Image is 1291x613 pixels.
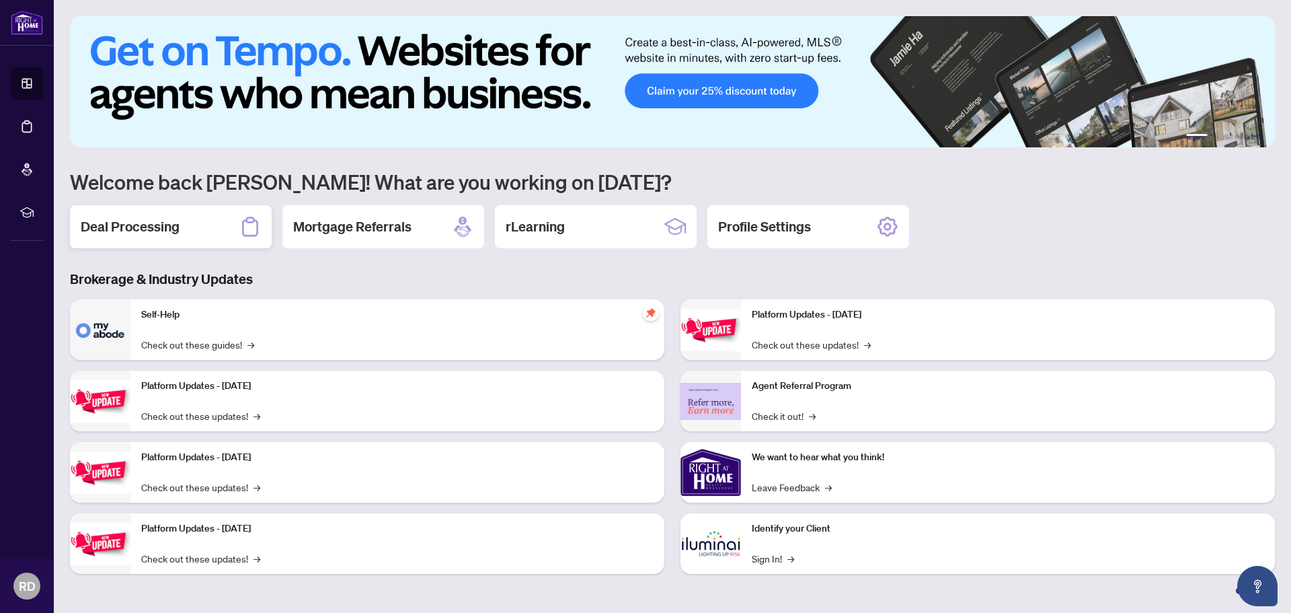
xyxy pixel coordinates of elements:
[70,523,130,565] img: Platform Updates - July 8, 2025
[1213,134,1218,139] button: 2
[1235,134,1240,139] button: 4
[70,452,130,494] img: Platform Updates - July 21, 2025
[70,270,1275,289] h3: Brokerage & Industry Updates
[19,577,36,596] span: RD
[81,217,180,236] h2: Deal Processing
[293,217,412,236] h2: Mortgage Referrals
[752,450,1264,465] p: We want to hear what you think!
[1224,134,1229,139] button: 3
[825,480,832,495] span: →
[70,380,130,423] img: Platform Updates - September 16, 2025
[141,379,654,394] p: Platform Updates - [DATE]
[680,513,741,574] img: Identify your Client
[141,551,260,566] a: Check out these updates!→
[680,383,741,420] img: Agent Referral Program
[680,442,741,503] img: We want to hear what you think!
[253,480,260,495] span: →
[718,217,811,236] h2: Profile Settings
[70,16,1275,147] img: Slide 0
[643,305,659,321] span: pushpin
[752,408,816,423] a: Check it out!→
[141,308,654,322] p: Self-Help
[1245,134,1251,139] button: 5
[752,521,1264,536] p: Identify your Client
[752,551,794,566] a: Sign In!→
[809,408,816,423] span: →
[141,521,654,536] p: Platform Updates - [DATE]
[253,551,260,566] span: →
[506,217,565,236] h2: rLearning
[752,308,1264,322] p: Platform Updates - [DATE]
[253,408,260,423] span: →
[11,10,43,35] img: logo
[141,450,654,465] p: Platform Updates - [DATE]
[864,337,871,352] span: →
[141,337,254,352] a: Check out these guides!→
[752,337,871,352] a: Check out these updates!→
[141,480,260,495] a: Check out these updates!→
[70,169,1275,194] h1: Welcome back [PERSON_NAME]! What are you working on [DATE]?
[680,309,741,351] img: Platform Updates - June 23, 2025
[787,551,794,566] span: →
[752,379,1264,394] p: Agent Referral Program
[247,337,254,352] span: →
[1186,134,1208,139] button: 1
[70,299,130,360] img: Self-Help
[141,408,260,423] a: Check out these updates!→
[752,480,832,495] a: Leave Feedback→
[1237,566,1278,606] button: Open asap
[1256,134,1261,139] button: 6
